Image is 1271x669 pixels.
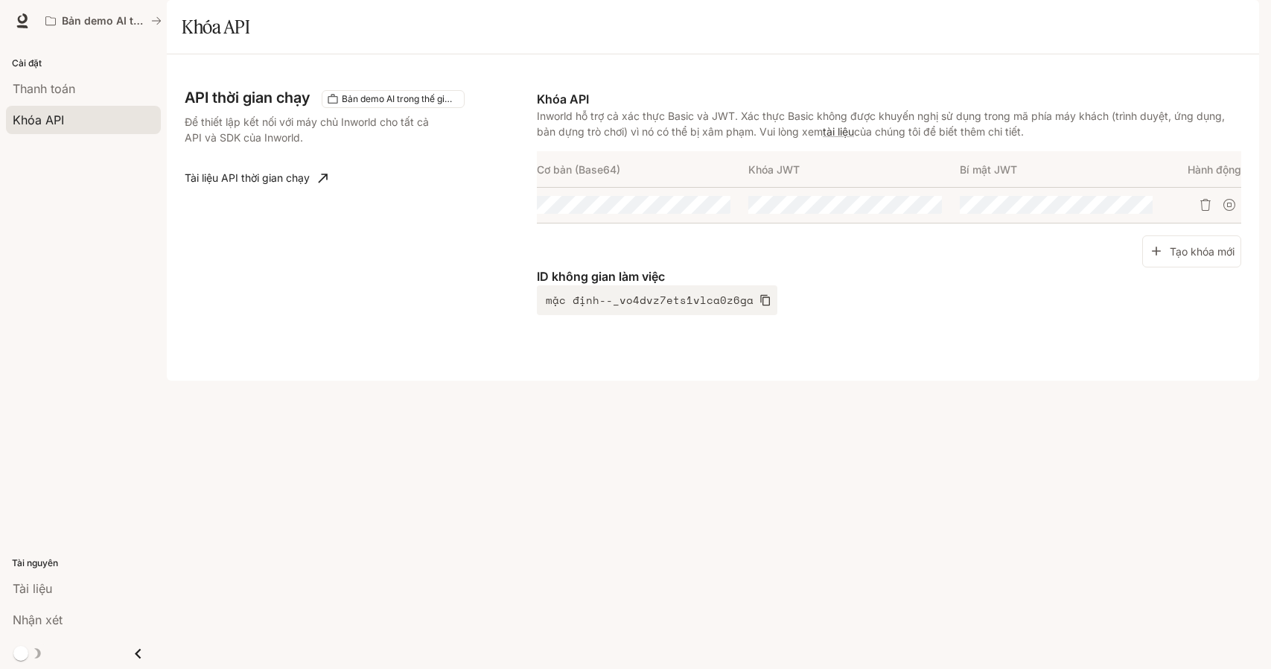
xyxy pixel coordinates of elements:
[823,125,854,138] a: tài liệu
[322,90,465,108] div: Các phím này sẽ chỉ áp dụng cho không gian làm việc hiện tại của bạn
[1142,235,1241,267] button: Tạo khóa mới
[1194,193,1217,217] button: Xóa khóa API
[342,93,473,104] font: Bản demo AI trong thế giới thực
[62,14,226,27] font: Bản demo AI trong thế giới thực
[185,171,310,184] font: Tài liệu API thời gian chạy
[1170,244,1235,257] font: Tạo khóa mới
[185,115,429,144] font: Để thiết lập kết nối với máy chủ Inworld cho tất cả API và SDK của Inworld.
[854,125,1024,138] font: của chúng tôi để biết thêm chi tiết.
[537,110,1225,138] font: Inworld hỗ trợ cả xác thực Basic và JWT. Xác thực Basic không được khuyến nghị sử dụng trong mã p...
[537,92,589,107] font: Khóa API
[39,6,168,36] button: Tất cả không gian làm việc
[546,292,754,308] font: mặc định--_vo4dvz7ets1vlca0z6ga
[179,163,334,193] a: Tài liệu API thời gian chạy
[1188,163,1241,176] font: Hành động
[182,16,249,38] font: Khóa API
[1217,193,1241,217] button: Tạm dừng khóa API
[748,163,800,176] font: Khóa JWT
[960,163,1017,176] font: Bí mật JWT
[185,89,310,107] font: API thời gian chạy
[537,285,777,315] button: mặc định--_vo4dvz7ets1vlca0z6ga
[537,163,620,176] font: Cơ bản (Base64)
[537,269,665,284] font: ID không gian làm việc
